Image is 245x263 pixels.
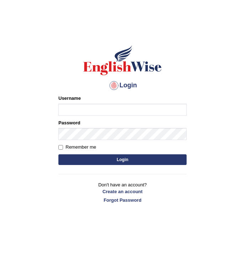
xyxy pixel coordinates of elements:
h4: Login [58,80,187,91]
button: Login [58,154,187,165]
label: Remember me [58,144,96,151]
label: Password [58,119,80,126]
img: Logo of English Wise sign in for intelligent practice with AI [82,44,163,76]
input: Remember me [58,145,63,150]
p: Don't have an account? [58,181,187,203]
label: Username [58,95,81,102]
a: Forgot Password [58,197,187,203]
a: Create an account [58,188,187,195]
